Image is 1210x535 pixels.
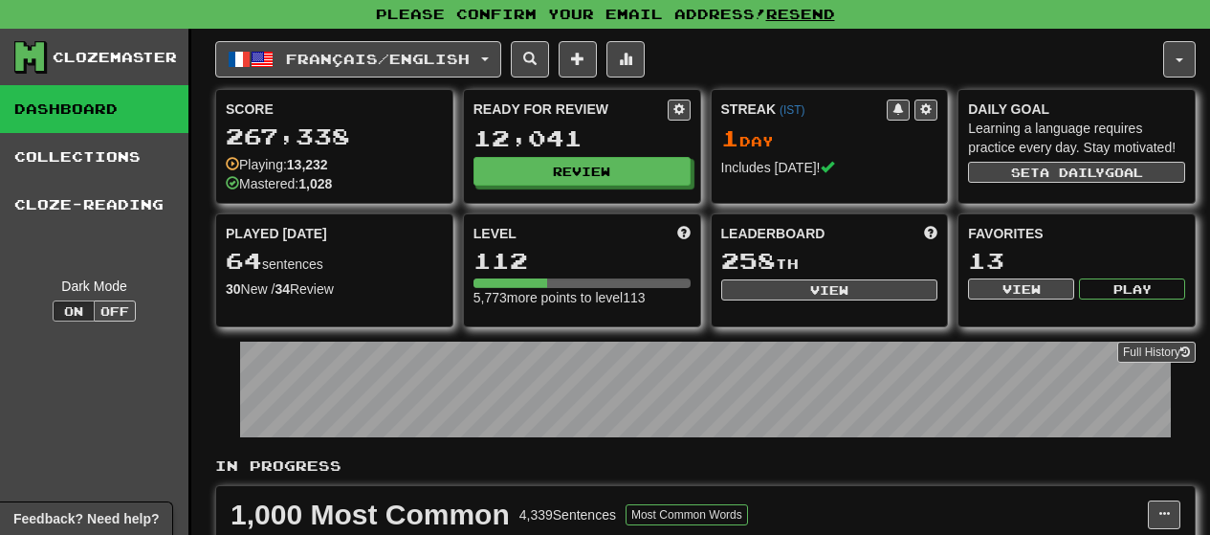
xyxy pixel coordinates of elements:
[275,281,290,297] strong: 34
[14,277,174,296] div: Dark Mode
[968,119,1185,157] div: Learning a language requires practice every day. Stay motivated!
[473,249,691,273] div: 112
[286,51,470,67] span: Français / English
[511,41,549,78] button: Search sentences
[559,41,597,78] button: Add sentence to collection
[1117,342,1196,363] a: Full History
[519,505,616,524] div: 4,339 Sentences
[473,224,517,243] span: Level
[226,174,332,193] div: Mastered:
[721,249,938,274] div: th
[226,279,443,299] div: New / Review
[226,224,327,243] span: Played [DATE]
[13,509,159,528] span: Open feedback widget
[968,100,1185,119] div: Daily Goal
[298,176,332,191] strong: 1,028
[226,100,443,119] div: Score
[231,501,510,529] div: 1,000 Most Common
[53,301,95,322] button: On
[53,48,177,67] div: Clozemaster
[721,126,938,151] div: Day
[215,457,1196,476] p: In Progress
[721,158,938,177] div: Includes [DATE]!
[721,247,776,274] span: 258
[766,6,835,22] a: Resend
[721,100,888,119] div: Streak
[721,279,938,301] button: View
[473,157,691,186] button: Review
[473,126,691,150] div: 12,041
[1079,279,1185,300] button: Play
[226,247,262,274] span: 64
[226,155,328,174] div: Playing:
[94,301,136,322] button: Off
[606,41,645,78] button: More stats
[626,504,748,525] button: Most Common Words
[677,224,691,243] span: Score more points to level up
[473,100,668,119] div: Ready for Review
[287,157,328,172] strong: 13,232
[968,279,1074,300] button: View
[968,162,1185,183] button: Seta dailygoal
[968,249,1185,273] div: 13
[1040,166,1105,179] span: a daily
[226,124,443,148] div: 267,338
[226,281,241,297] strong: 30
[226,249,443,274] div: sentences
[924,224,937,243] span: This week in points, UTC
[780,103,804,117] a: (IST)
[968,224,1185,243] div: Favorites
[721,224,825,243] span: Leaderboard
[721,124,739,151] span: 1
[473,288,691,307] div: 5,773 more points to level 113
[215,41,501,78] button: Français/English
